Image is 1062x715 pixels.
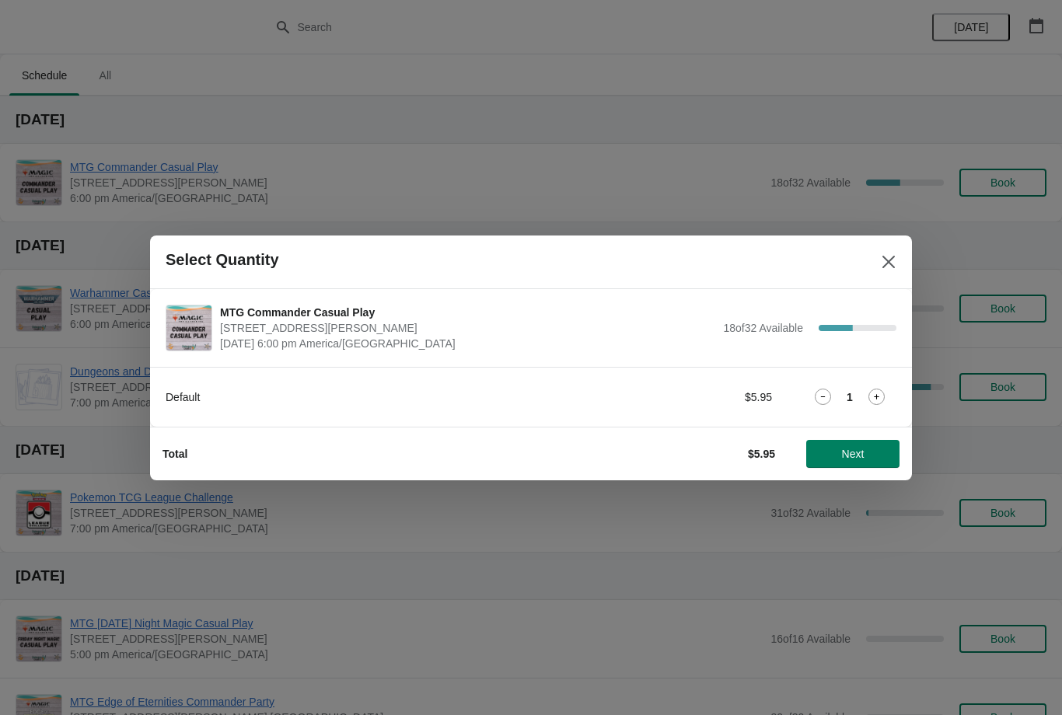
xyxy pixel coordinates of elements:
span: 18 of 32 Available [723,322,803,334]
span: [STREET_ADDRESS][PERSON_NAME] [220,320,715,336]
strong: Total [162,448,187,460]
strong: 1 [847,389,853,405]
div: Default [166,389,597,405]
img: MTG Commander Casual Play | 2040 Louetta Rd Ste I Spring, TX 77388 | August 12 | 6:00 pm America/... [166,305,211,351]
span: [DATE] 6:00 pm America/[GEOGRAPHIC_DATA] [220,336,715,351]
span: MTG Commander Casual Play [220,305,715,320]
button: Close [875,248,903,276]
h2: Select Quantity [166,251,279,269]
span: Next [842,448,865,460]
div: $5.95 [628,389,772,405]
strong: $5.95 [748,448,775,460]
button: Next [806,440,900,468]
